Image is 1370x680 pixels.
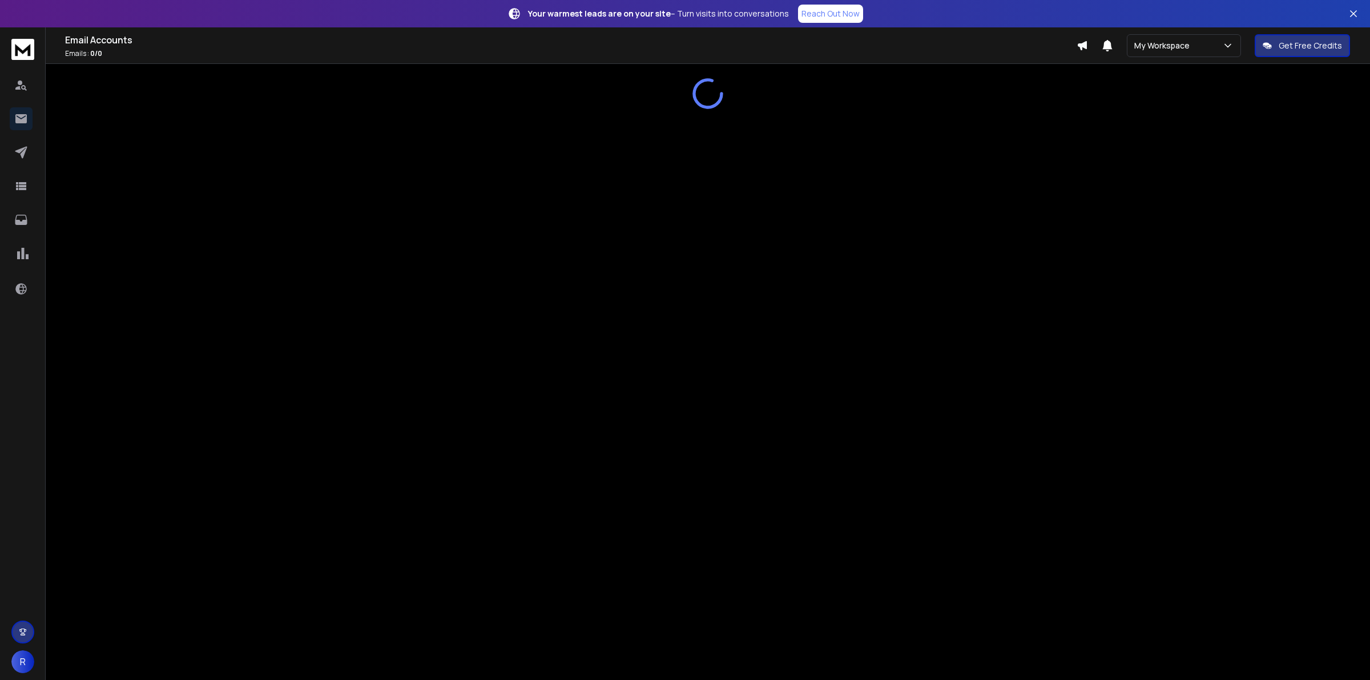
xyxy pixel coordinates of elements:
p: – Turn visits into conversations [528,8,789,19]
p: Get Free Credits [1279,40,1342,51]
h1: Email Accounts [65,33,1077,47]
button: R [11,650,34,673]
strong: Your warmest leads are on your site [528,8,671,19]
button: Get Free Credits [1255,34,1350,57]
p: Emails : [65,49,1077,58]
p: Reach Out Now [801,8,860,19]
a: Reach Out Now [798,5,863,23]
p: My Workspace [1134,40,1194,51]
img: logo [11,39,34,60]
span: 0 / 0 [90,49,102,58]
